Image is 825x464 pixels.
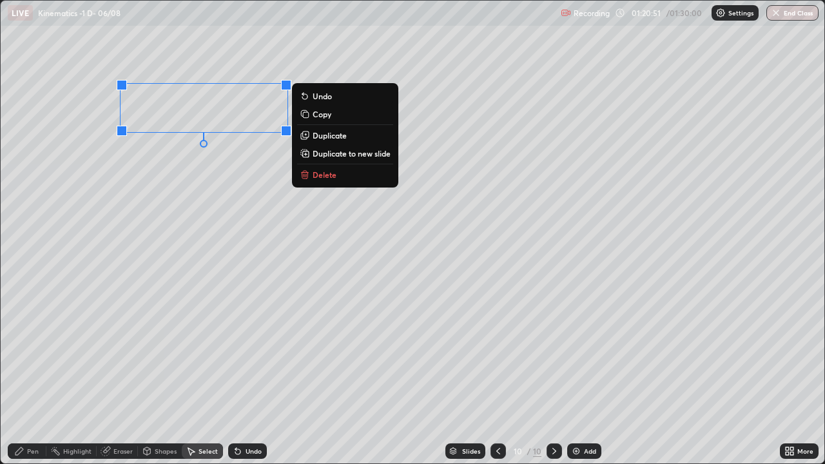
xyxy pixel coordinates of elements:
[246,448,262,454] div: Undo
[313,130,347,140] p: Duplicate
[728,10,753,16] p: Settings
[297,106,393,122] button: Copy
[297,167,393,182] button: Delete
[12,8,29,18] p: LIVE
[38,8,121,18] p: Kinematics -1 D- 06/08
[797,448,813,454] div: More
[574,8,610,18] p: Recording
[571,446,581,456] img: add-slide-button
[715,8,726,18] img: class-settings-icons
[297,146,393,161] button: Duplicate to new slide
[561,8,571,18] img: recording.375f2c34.svg
[27,448,39,454] div: Pen
[313,148,391,159] p: Duplicate to new slide
[113,448,133,454] div: Eraser
[766,5,819,21] button: End Class
[297,88,393,104] button: Undo
[155,448,177,454] div: Shapes
[313,91,332,101] p: Undo
[297,128,393,143] button: Duplicate
[771,8,781,18] img: end-class-cross
[199,448,218,454] div: Select
[313,169,336,180] p: Delete
[63,448,92,454] div: Highlight
[527,447,530,455] div: /
[584,448,596,454] div: Add
[511,447,524,455] div: 10
[533,445,541,457] div: 10
[313,109,331,119] p: Copy
[462,448,480,454] div: Slides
